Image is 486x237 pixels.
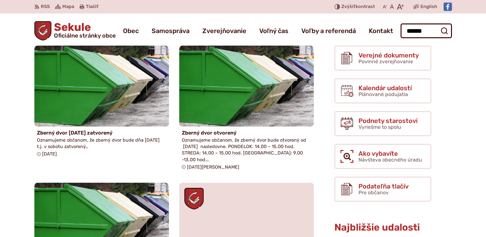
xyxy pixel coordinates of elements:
[358,117,418,124] span: Podnety starostovi
[34,21,116,40] a: Logo Sekule, prejsť na domovskú stránku.
[34,46,169,159] a: Zberný dvor [DATE] zatvorený Oznamujeme občanom, že zberný dvor bude dňa [DATE] t.j. v sobotu zat...
[358,58,413,65] span: Povinné zverejňovanie
[182,130,311,136] h4: Zberný dvor otvorený
[358,124,401,130] span: Vyriešme to spolu
[358,91,408,97] span: Plánované podujatia
[41,3,50,11] span: RSS
[86,4,98,10] span: Tlačiť
[187,164,239,170] span: [DATE][PERSON_NAME]
[152,22,190,40] a: Samospráva
[369,22,393,40] a: Kontakt
[419,3,438,11] a: English
[444,3,452,11] img: Prejsť na Facebook stránku
[259,22,288,40] a: Voľný čas
[62,3,74,11] span: Mapa
[37,130,166,136] h4: Zberný dvor [DATE] zatvorený
[54,33,116,39] span: Oficiálne stránky obce
[182,137,306,162] span: Oznamujeme občanom, že zberný dvor bude otvorený od [DATE] nasledovne. PONDELOK: 14,00 – 15,00 ho...
[301,22,356,40] a: Voľby a referendá
[334,78,431,103] a: Kalendár udalostí Plánované podujatia
[123,22,139,40] a: Obec
[334,46,431,71] a: Verejné dokumenty Povinné zverejňovanie
[42,151,57,157] span: [DATE]
[334,111,431,136] a: Podnety starostovi Vyriešme to spolu
[202,22,246,40] a: Zverejňovanie
[334,222,431,233] h3: Najbližšie udalosti
[341,4,356,9] span: Zvýšiť
[51,22,116,39] span: Sekule
[358,189,389,196] span: Pre občanov
[334,177,431,202] a: Podateľňa tlačív Pre občanov
[358,84,412,92] span: Kalendár udalostí
[358,150,422,157] span: Ako vybavíte
[358,183,409,190] span: Podateľňa tlačív
[358,52,419,59] span: Verejné dokumenty
[37,137,160,149] span: Oznamujeme občanom, že zberný dvor bude dňa [DATE] t.j. v sobotu zatvorený…
[358,157,422,163] span: Návšteva obecného úradu
[341,4,375,10] span: kontrast
[420,3,437,11] span: English
[34,21,52,40] img: Prejsť na domovskú stránku
[179,46,314,172] a: Zberný dvor otvorený Oznamujeme občanom, že zberný dvor bude otvorený od [DATE] nasledovne. PONDE...
[334,144,431,169] a: Ako vybavíte Návšteva obecného úradu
